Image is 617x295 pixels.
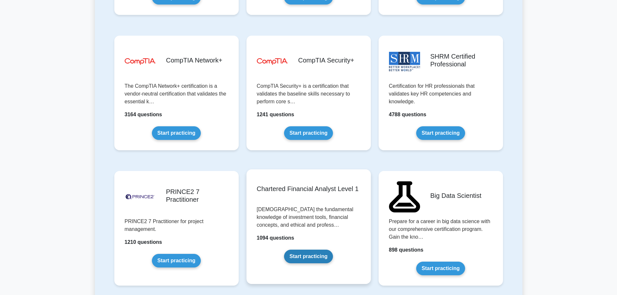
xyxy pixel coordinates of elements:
a: Start practicing [416,126,465,140]
a: Start practicing [284,250,333,263]
a: Start practicing [416,262,465,275]
a: Start practicing [284,126,333,140]
a: Start practicing [152,126,201,140]
a: Start practicing [152,254,201,267]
